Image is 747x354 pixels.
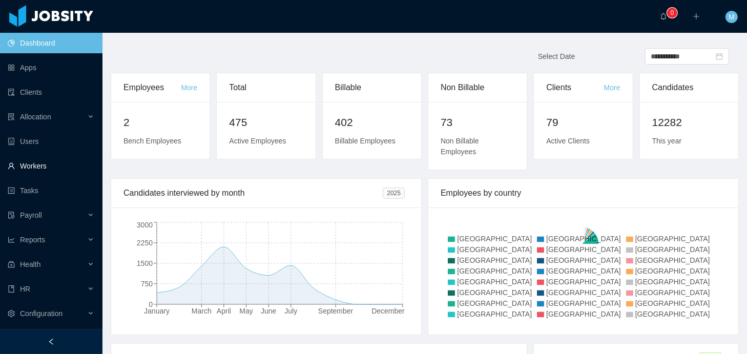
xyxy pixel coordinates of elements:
[635,310,710,318] span: [GEOGRAPHIC_DATA]
[441,137,479,156] span: Non Billable Employees
[635,278,710,286] span: [GEOGRAPHIC_DATA]
[123,73,181,102] div: Employees
[8,310,15,317] i: icon: setting
[383,188,405,199] span: 2025
[660,13,667,20] i: icon: bell
[123,179,383,207] div: Candidates interviewed by month
[635,288,710,297] span: [GEOGRAPHIC_DATA]
[635,267,710,275] span: [GEOGRAPHIC_DATA]
[457,310,532,318] span: [GEOGRAPHIC_DATA]
[8,131,94,152] a: icon: robotUsers
[137,239,153,247] tspan: 2250
[457,299,532,307] span: [GEOGRAPHIC_DATA]
[716,53,723,60] i: icon: calendar
[20,211,42,219] span: Payroll
[667,8,677,18] sup: 0
[8,57,94,78] a: icon: appstoreApps
[546,278,621,286] span: [GEOGRAPHIC_DATA]
[335,114,409,131] h2: 402
[635,299,710,307] span: [GEOGRAPHIC_DATA]
[8,212,15,219] i: icon: file-protect
[149,300,153,308] tspan: 0
[335,137,396,145] span: Billable Employees
[457,235,532,243] span: [GEOGRAPHIC_DATA]
[8,285,15,293] i: icon: book
[318,307,354,315] tspan: September
[457,278,532,286] span: [GEOGRAPHIC_DATA]
[729,11,735,23] span: M
[652,73,726,102] div: Candidates
[20,260,40,268] span: Health
[635,235,710,243] span: [GEOGRAPHIC_DATA]
[123,137,181,145] span: Bench Employees
[229,73,303,102] div: Total
[546,114,620,131] h2: 79
[441,114,514,131] h2: 73
[457,288,532,297] span: [GEOGRAPHIC_DATA]
[441,179,726,207] div: Employees by country
[137,259,153,267] tspan: 1500
[693,13,700,20] i: icon: plus
[8,113,15,120] i: icon: solution
[546,73,604,102] div: Clients
[284,307,297,315] tspan: July
[217,307,231,315] tspan: April
[8,261,15,268] i: icon: medicine-box
[546,235,621,243] span: [GEOGRAPHIC_DATA]
[457,267,532,275] span: [GEOGRAPHIC_DATA]
[261,307,277,315] tspan: June
[546,288,621,297] span: [GEOGRAPHIC_DATA]
[20,113,51,121] span: Allocation
[239,307,253,315] tspan: May
[229,114,303,131] h2: 475
[546,245,621,254] span: [GEOGRAPHIC_DATA]
[538,52,575,60] span: Select Date
[441,73,514,102] div: Non Billable
[20,236,45,244] span: Reports
[192,307,212,315] tspan: March
[20,285,30,293] span: HR
[604,84,620,92] a: More
[652,137,682,145] span: This year
[546,137,590,145] span: Active Clients
[181,84,197,92] a: More
[652,114,726,131] h2: 12282
[635,256,710,264] span: [GEOGRAPHIC_DATA]
[8,236,15,243] i: icon: line-chart
[457,256,532,264] span: [GEOGRAPHIC_DATA]
[8,180,94,201] a: icon: profileTasks
[20,309,63,318] span: Configuration
[8,33,94,53] a: icon: pie-chartDashboard
[8,156,94,176] a: icon: userWorkers
[144,307,170,315] tspan: January
[123,114,197,131] h2: 2
[546,256,621,264] span: [GEOGRAPHIC_DATA]
[457,245,532,254] span: [GEOGRAPHIC_DATA]
[371,307,405,315] tspan: December
[229,137,286,145] span: Active Employees
[546,299,621,307] span: [GEOGRAPHIC_DATA]
[546,310,621,318] span: [GEOGRAPHIC_DATA]
[335,73,409,102] div: Billable
[8,82,94,102] a: icon: auditClients
[546,267,621,275] span: [GEOGRAPHIC_DATA]
[141,280,153,288] tspan: 750
[137,221,153,229] tspan: 3000
[635,245,710,254] span: [GEOGRAPHIC_DATA]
